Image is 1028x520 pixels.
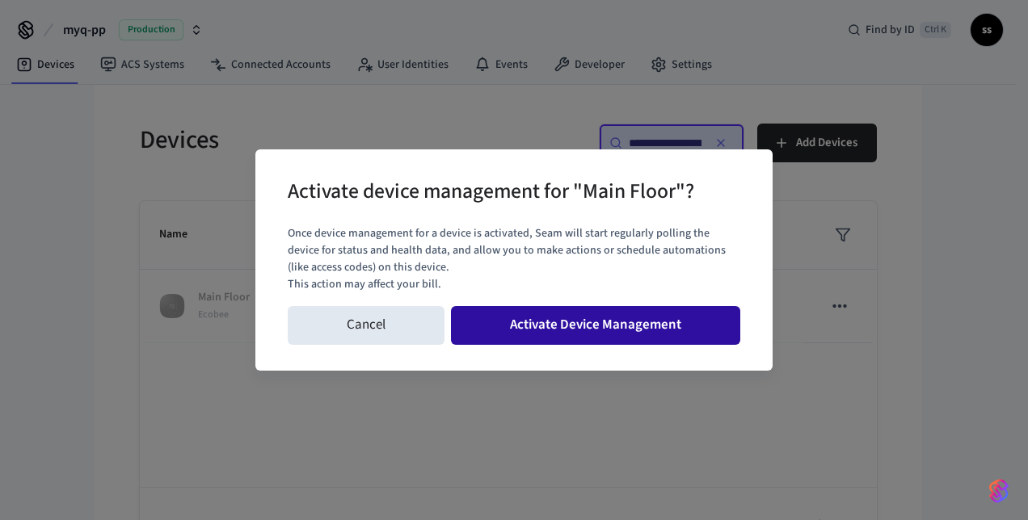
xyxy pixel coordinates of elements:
button: Activate Device Management [451,306,740,345]
h2: Activate device management for "Main Floor"? [288,169,694,218]
button: Cancel [288,306,444,345]
p: Once device management for a device is activated, Seam will start regularly polling the device fo... [288,225,740,276]
p: This action may affect your bill. [288,276,740,293]
img: SeamLogoGradient.69752ec5.svg [989,478,1009,504]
